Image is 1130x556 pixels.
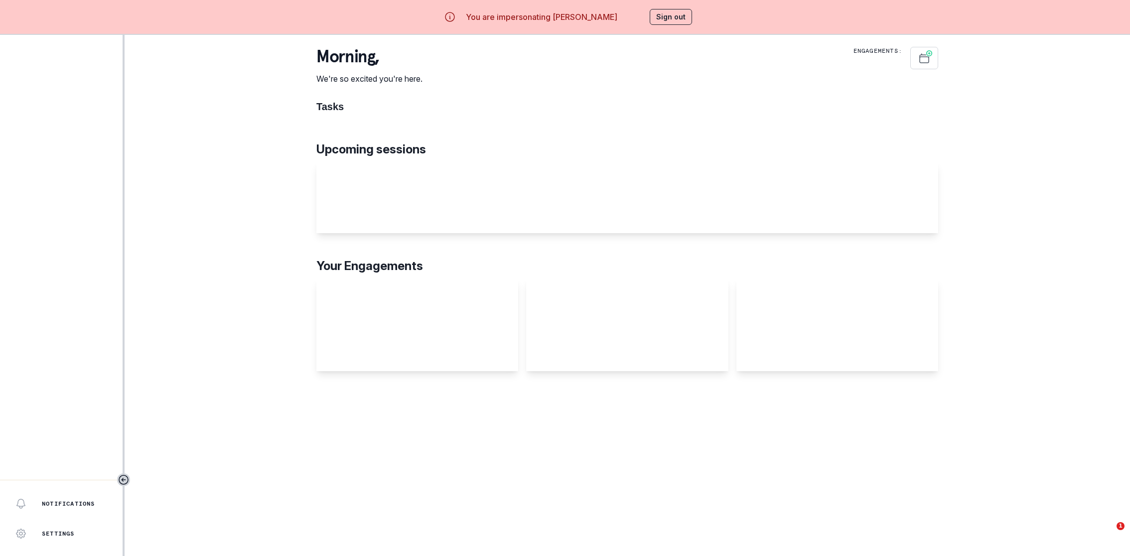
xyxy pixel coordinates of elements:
p: Engagements: [853,47,902,55]
p: We're so excited you're here. [316,73,423,85]
p: Notifications [42,500,95,508]
p: Upcoming sessions [316,140,938,158]
button: Schedule Sessions [910,47,938,69]
p: Settings [42,530,75,538]
button: Sign out [650,9,692,25]
p: You are impersonating [PERSON_NAME] [466,11,617,23]
h1: Tasks [316,101,938,113]
p: Your Engagements [316,257,938,275]
span: 1 [1117,522,1125,530]
button: Toggle sidebar [117,473,130,486]
iframe: Intercom live chat [1096,522,1120,546]
p: morning , [316,47,423,67]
